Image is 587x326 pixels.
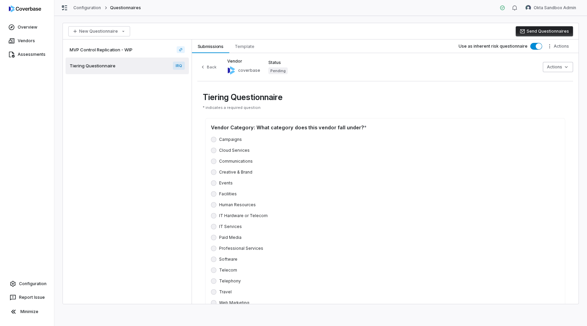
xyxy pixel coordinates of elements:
label: Vendor [227,59,260,64]
label: Professional Services [219,246,263,251]
label: Use as inherent risk questionnaire [459,44,528,49]
label: Paid Media [219,235,242,240]
img: Okta Sandbox Admin avatar [526,5,531,11]
span: coverbase [238,68,260,73]
span: IRQ [173,62,185,70]
label: Software [219,257,237,262]
div: Vendor Category: What category does this vendor fall under? [211,124,559,131]
label: Cloud Services [219,148,250,153]
a: MVP Control Replication - WIP [66,42,189,58]
label: IT Hardware or Telecom [219,213,268,218]
button: Send Questionnaires [516,26,573,36]
span: Tiering Questionnaire [70,63,115,69]
span: MVP Control Replication - WIP [70,47,132,53]
label: Telephony [219,278,241,284]
label: Web Marketing [219,300,249,306]
span: Okta Sandbox Admin [534,5,576,11]
span: Template [232,42,257,51]
label: Events [219,180,233,186]
label: Travel [219,289,232,295]
p: * indicates a required question [203,105,568,110]
label: Telecom [219,267,237,273]
label: Communications [219,159,253,164]
a: Configuration [3,278,51,290]
label: IT Services [219,224,242,229]
a: Vendors [1,35,53,47]
label: Facilities [219,191,237,197]
button: Back [197,63,219,71]
span: Submissions [195,42,227,51]
img: logo-D7KZi-bG.svg [9,5,41,12]
button: Report Issue [3,291,51,304]
a: https://coverbase.com/coverbase [225,63,262,78]
span: Questionnaires [110,5,141,11]
button: Minimize [3,305,51,319]
a: Assessments [1,48,53,61]
span: Pending [268,67,288,74]
button: Actions [543,62,573,72]
a: MVP Control Replication - WIP [177,46,185,53]
button: More actions [545,41,573,51]
label: Creative & Brand [219,169,252,175]
a: Tiering QuestionnaireIRQ [66,58,189,74]
label: Status [268,60,288,65]
label: Human Resources [219,202,256,208]
a: Overview [1,21,53,33]
button: New Questionnaire [68,26,130,36]
h3: Tiering Questionnaire [203,92,568,102]
button: Okta Sandbox Admin avatarOkta Sandbox Admin [521,3,580,13]
a: Configuration [73,5,101,11]
label: Campaigns [219,137,242,142]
